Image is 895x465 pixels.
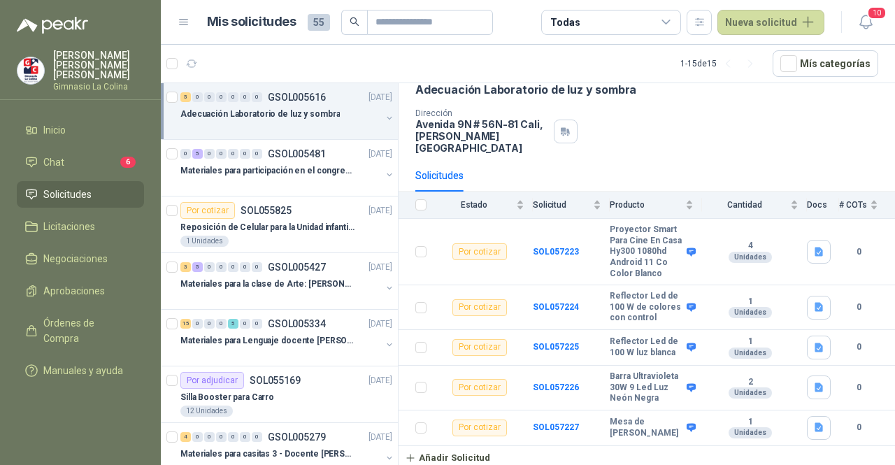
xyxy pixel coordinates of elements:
[204,149,215,159] div: 0
[43,283,105,299] span: Aprobaciones
[533,342,579,352] b: SOL057225
[17,278,144,304] a: Aprobaciones
[180,334,355,348] p: Materiales para Lenguaje docente [PERSON_NAME]
[435,200,513,210] span: Estado
[180,432,191,442] div: 4
[228,432,238,442] div: 0
[17,245,144,272] a: Negociaciones
[853,10,878,35] button: 10
[680,52,761,75] div: 1 - 15 de 15
[729,387,772,399] div: Unidades
[533,382,579,392] a: SOL057226
[610,200,682,210] span: Producto
[240,149,250,159] div: 0
[533,302,579,312] a: SOL057224
[207,12,296,32] h1: Mis solicitudes
[180,278,355,291] p: Materiales para la clase de Arte: [PERSON_NAME]
[216,92,227,102] div: 0
[702,192,807,219] th: Cantidad
[180,202,235,219] div: Por cotizar
[867,6,887,20] span: 10
[452,420,507,436] div: Por cotizar
[610,224,683,279] b: Proyector Smart Para Cine En Casa Hy300 1080hd Android 11 Co Color Blanco
[161,366,398,423] a: Por adjudicarSOL055169[DATE] Silla Booster para Carro12 Unidades
[729,307,772,318] div: Unidades
[17,357,144,384] a: Manuales y ayuda
[43,122,66,138] span: Inicio
[702,336,799,348] b: 1
[729,252,772,263] div: Unidades
[268,262,326,272] p: GSOL005427
[252,92,262,102] div: 0
[717,10,824,35] button: Nueva solicitud
[452,339,507,356] div: Por cotizar
[252,262,262,272] div: 0
[807,192,839,219] th: Docs
[17,149,144,176] a: Chat6
[240,319,250,329] div: 0
[17,310,144,352] a: Órdenes de Compra
[533,192,610,219] th: Solicitud
[702,296,799,308] b: 1
[415,83,636,97] p: Adecuación Laboratorio de luz y sombra
[241,206,292,215] p: SOL055825
[17,57,44,84] img: Company Logo
[192,149,203,159] div: 5
[702,200,787,210] span: Cantidad
[180,145,395,190] a: 0 5 0 0 0 0 0 GSOL005481[DATE] Materiales para participación en el congreso, UI
[610,371,683,404] b: Barra Ultravioleta 30W 9 Led Luz Neón Negra
[252,319,262,329] div: 0
[268,432,326,442] p: GSOL005279
[250,375,301,385] p: SOL055169
[839,381,878,394] b: 0
[216,432,227,442] div: 0
[268,92,326,102] p: GSOL005616
[180,108,340,121] p: Adecuación Laboratorio de luz y sombra
[610,417,683,438] b: Mesa de [PERSON_NAME]
[180,319,191,329] div: 15
[43,187,92,202] span: Solicitudes
[180,259,395,303] a: 3 5 0 0 0 0 0 GSOL005427[DATE] Materiales para la clase de Arte: [PERSON_NAME]
[702,377,799,388] b: 2
[228,262,238,272] div: 0
[368,317,392,331] p: [DATE]
[268,149,326,159] p: GSOL005481
[180,164,355,178] p: Materiales para participación en el congreso, UI
[240,432,250,442] div: 0
[180,372,244,389] div: Por adjudicar
[702,241,799,252] b: 4
[192,432,203,442] div: 0
[533,422,579,432] a: SOL057227
[839,421,878,434] b: 0
[773,50,878,77] button: Mís categorías
[43,219,95,234] span: Licitaciones
[610,336,683,358] b: Reflector Led de 100 W luz blanca
[228,319,238,329] div: 5
[192,262,203,272] div: 5
[17,117,144,143] a: Inicio
[610,291,683,324] b: Reflector Led de 100 W de colores con control
[216,319,227,329] div: 0
[452,299,507,316] div: Por cotizar
[368,204,392,217] p: [DATE]
[43,315,131,346] span: Órdenes de Compra
[533,200,590,210] span: Solicitud
[452,243,507,260] div: Por cotizar
[308,14,330,31] span: 55
[43,155,64,170] span: Chat
[204,319,215,329] div: 0
[368,261,392,274] p: [DATE]
[729,427,772,438] div: Unidades
[204,92,215,102] div: 0
[368,374,392,387] p: [DATE]
[228,92,238,102] div: 0
[839,192,895,219] th: # COTs
[839,200,867,210] span: # COTs
[17,181,144,208] a: Solicitudes
[180,448,355,461] p: Materiales para casitas 3 - Docente [PERSON_NAME]
[839,301,878,314] b: 0
[180,92,191,102] div: 5
[415,168,464,183] div: Solicitudes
